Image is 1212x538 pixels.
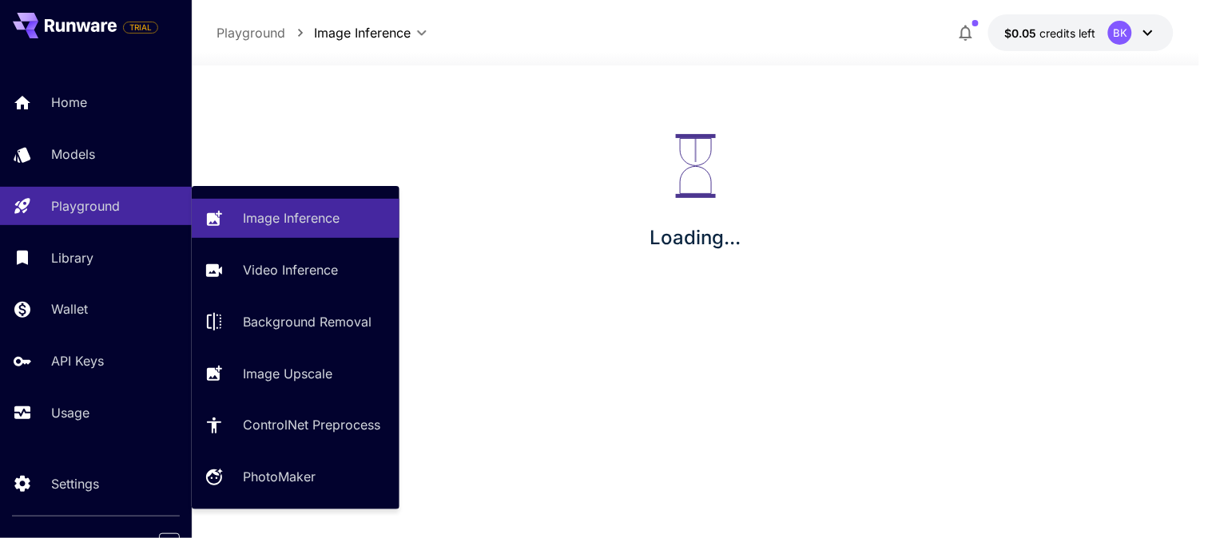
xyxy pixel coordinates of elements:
[243,467,316,486] p: PhotoMaker
[243,208,340,227] p: Image Inference
[192,303,399,342] a: Background Removal
[51,403,89,422] p: Usage
[243,312,372,331] p: Background Removal
[217,23,315,42] nav: breadcrumb
[51,299,88,318] p: Wallet
[192,457,399,496] a: PhotoMaker
[315,23,411,42] span: Image Inference
[124,22,157,34] span: TRIAL
[217,23,286,42] p: Playground
[1039,26,1095,40] span: credits left
[650,224,741,252] p: Loading...
[192,405,399,445] a: ControlNet Preprocess
[192,251,399,290] a: Video Inference
[123,18,158,37] span: Add your payment card to enable full platform functionality.
[51,93,87,112] p: Home
[1004,25,1095,42] div: $0.05
[51,248,93,267] p: Library
[1108,21,1132,45] div: BK
[243,260,338,279] p: Video Inference
[243,364,332,383] p: Image Upscale
[988,14,1174,51] button: $0.05
[1004,26,1039,40] span: $0.05
[51,474,99,493] p: Settings
[192,199,399,238] a: Image Inference
[243,415,380,434] p: ControlNet Preprocess
[51,196,120,216] p: Playground
[51,351,104,370] p: API Keys
[192,354,399,393] a: Image Upscale
[51,144,95,164] p: Models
